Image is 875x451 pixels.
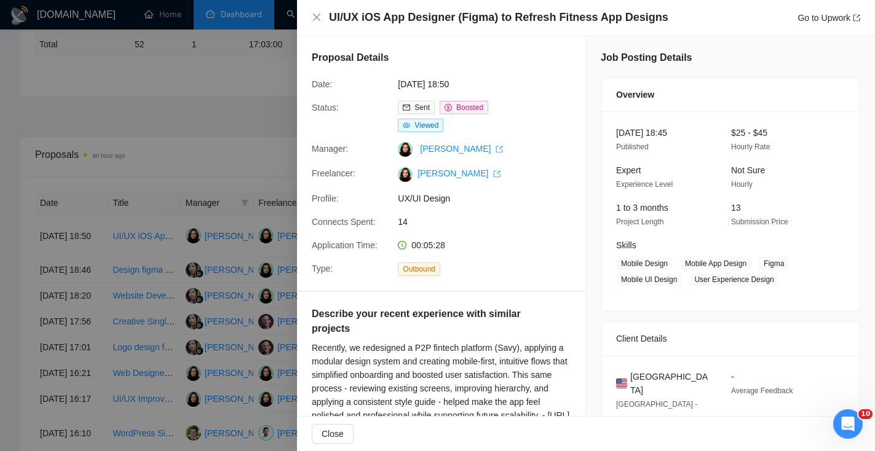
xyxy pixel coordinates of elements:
[312,424,354,444] button: Close
[312,264,333,273] span: Type:
[616,257,673,270] span: Mobile Design
[414,121,438,130] span: Viewed
[312,194,339,203] span: Profile:
[322,427,344,441] span: Close
[798,13,860,23] a: Go to Upworkexport
[601,50,692,65] h5: Job Posting Details
[312,79,332,89] span: Date:
[312,168,355,178] span: Freelancer:
[731,218,788,226] span: Submission Price
[312,240,378,250] span: Application Time:
[731,386,793,395] span: Average Feedback
[329,10,668,25] h4: UI/UX iOS App Designer (Figma) to Refresh Fitness App Designs
[398,241,406,249] span: clock-circle
[398,77,582,91] span: [DATE] 18:50
[616,128,667,138] span: [DATE] 18:45
[418,168,501,178] a: [PERSON_NAME] export
[403,122,410,129] span: eye
[312,103,339,112] span: Status:
[616,143,649,151] span: Published
[731,180,753,189] span: Hourly
[731,128,767,138] span: $25 - $45
[456,103,483,112] span: Boosted
[312,307,532,336] h5: Describe your recent experience with similar projects
[630,370,711,397] span: [GEOGRAPHIC_DATA]
[616,203,668,213] span: 1 to 3 months
[833,409,863,439] iframe: Intercom live chat
[731,372,734,382] span: -
[680,257,751,270] span: Mobile App Design
[731,143,770,151] span: Hourly Rate
[312,144,348,154] span: Manager:
[312,217,376,227] span: Connects Spent:
[312,12,322,23] button: Close
[414,103,430,112] span: Sent
[858,409,873,419] span: 10
[493,170,501,178] span: export
[759,257,789,270] span: Figma
[398,192,582,205] span: UX/UI Design
[496,146,503,153] span: export
[445,104,452,111] span: dollar
[398,215,582,229] span: 14
[312,12,322,22] span: close
[616,165,641,175] span: Expert
[616,240,636,250] span: Skills
[312,50,389,65] h5: Proposal Details
[616,322,845,355] div: Client Details
[616,88,654,101] span: Overview
[312,341,571,436] div: Recently, we redesigned a P2P fintech platform (Savy), applying a modular design system and creat...
[398,167,413,182] img: c1l1nZvI3UIHgAuA_ldIjSi35QMRBboxqQskUjWg5Xobf359rfMDZ_GvNi7qIphEgi
[616,180,673,189] span: Experience Level
[616,400,697,409] span: [GEOGRAPHIC_DATA] -
[420,144,503,154] a: [PERSON_NAME] export
[853,14,860,22] span: export
[616,218,663,226] span: Project Length
[411,240,445,250] span: 00:05:28
[616,377,627,390] img: 🇺🇸
[731,165,765,175] span: Not Sure
[689,273,778,286] span: User Experience Design
[403,104,410,111] span: mail
[731,203,741,213] span: 13
[616,273,682,286] span: Mobile UI Design
[398,262,440,276] span: Outbound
